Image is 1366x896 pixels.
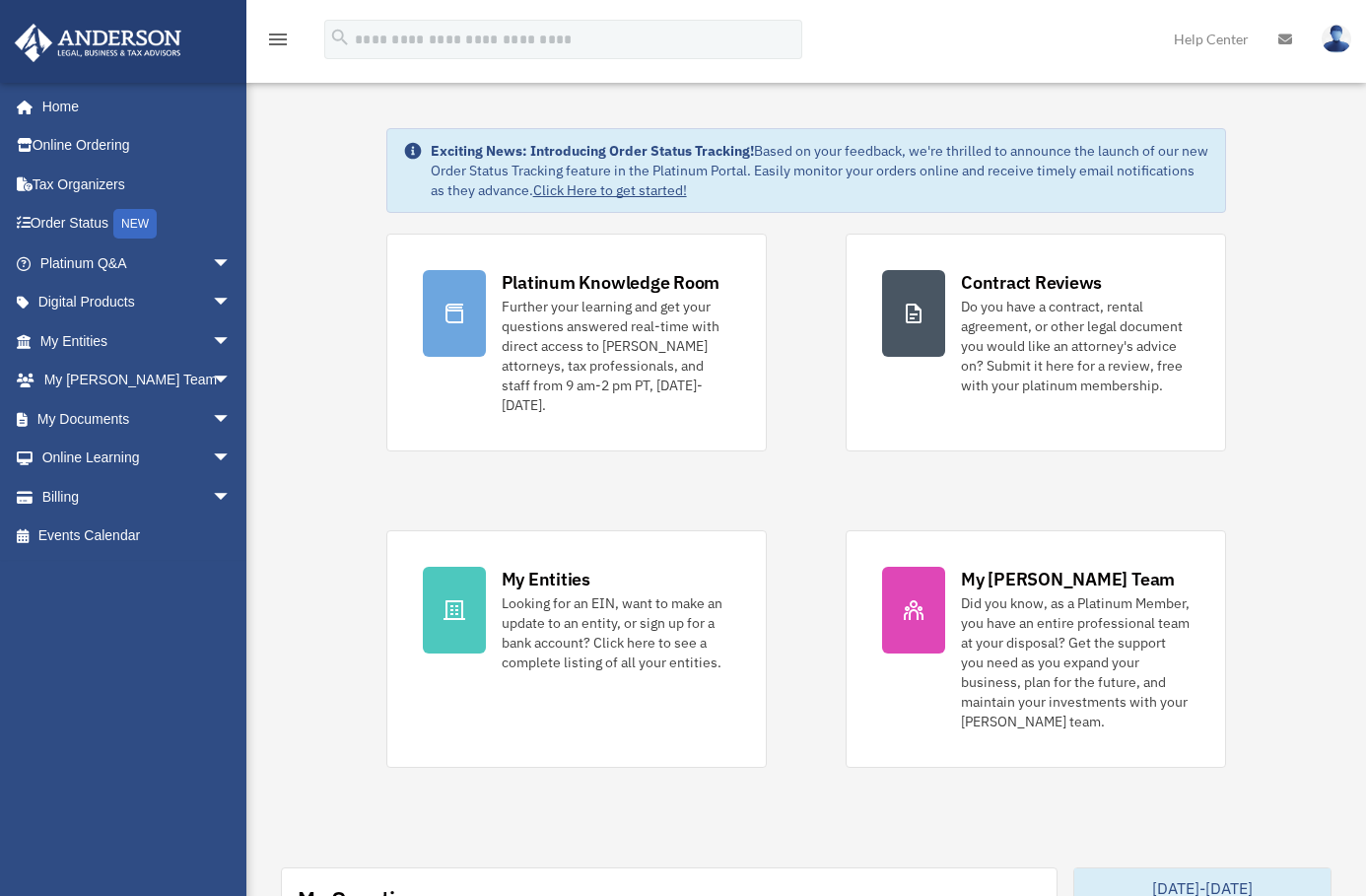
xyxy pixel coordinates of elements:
[846,530,1226,768] a: My [PERSON_NAME] Team Did you know, as a Platinum Member, you have an entire professional team at...
[9,24,187,62] img: Anderson Advisors Platinum Portal
[14,87,251,126] a: Home
[431,142,754,160] strong: Exciting News: Introducing Order Status Tracking!
[386,530,767,768] a: My Entities Looking for an EIN, want to make an update to an entity, or sign up for a bank accoun...
[266,28,290,51] i: menu
[961,270,1102,295] div: Contract Reviews
[266,34,290,51] a: menu
[533,181,687,199] a: Click Here to get started!
[961,297,1190,395] div: Do you have a contract, rental agreement, or other legal document you would like an attorney's ad...
[502,567,590,591] div: My Entities
[14,399,261,439] a: My Documentsarrow_drop_down
[113,209,157,239] div: NEW
[212,361,251,401] span: arrow_drop_down
[502,593,730,672] div: Looking for an EIN, want to make an update to an entity, or sign up for a bank account? Click her...
[961,567,1175,591] div: My [PERSON_NAME] Team
[14,283,261,322] a: Digital Productsarrow_drop_down
[14,361,261,400] a: My [PERSON_NAME] Teamarrow_drop_down
[14,439,261,478] a: Online Learningarrow_drop_down
[431,141,1210,200] div: Based on your feedback, we're thrilled to announce the launch of our new Order Status Tracking fe...
[212,243,251,284] span: arrow_drop_down
[14,477,261,517] a: Billingarrow_drop_down
[212,399,251,440] span: arrow_drop_down
[212,283,251,323] span: arrow_drop_down
[14,165,261,204] a: Tax Organizers
[212,477,251,517] span: arrow_drop_down
[1322,25,1351,53] img: User Pic
[329,27,351,48] i: search
[386,234,767,451] a: Platinum Knowledge Room Further your learning and get your questions answered real-time with dire...
[14,126,261,166] a: Online Ordering
[846,234,1226,451] a: Contract Reviews Do you have a contract, rental agreement, or other legal document you would like...
[212,321,251,362] span: arrow_drop_down
[212,439,251,479] span: arrow_drop_down
[502,270,720,295] div: Platinum Knowledge Room
[502,297,730,415] div: Further your learning and get your questions answered real-time with direct access to [PERSON_NAM...
[14,243,261,283] a: Platinum Q&Aarrow_drop_down
[961,593,1190,731] div: Did you know, as a Platinum Member, you have an entire professional team at your disposal? Get th...
[14,204,261,244] a: Order StatusNEW
[14,321,261,361] a: My Entitiesarrow_drop_down
[14,517,261,556] a: Events Calendar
